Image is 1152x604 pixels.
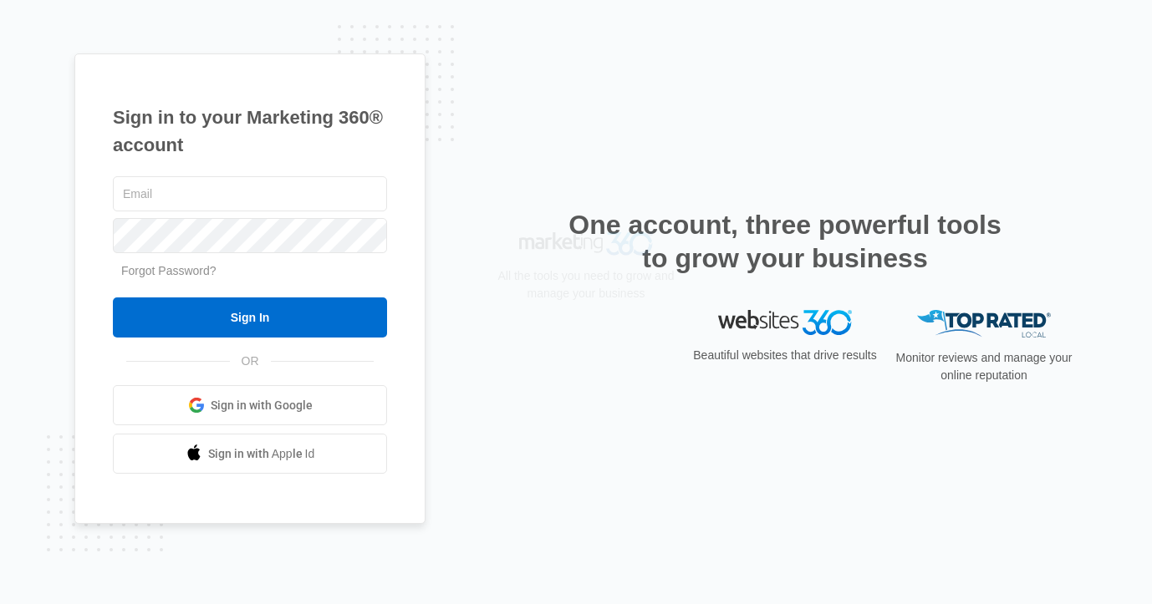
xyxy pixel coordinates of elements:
span: OR [230,353,271,370]
img: Top Rated Local [917,310,1051,338]
a: Forgot Password? [121,264,217,277]
span: Sign in with Apple Id [208,445,315,463]
img: Websites 360 [718,310,852,334]
img: Marketing 360 [519,310,653,333]
input: Email [113,176,387,211]
h1: Sign in to your Marketing 360® account [113,104,387,159]
a: Sign in with Apple Id [113,434,387,474]
p: All the tools you need to grow and manage your business [492,345,680,380]
h2: One account, three powerful tools to grow your business [563,208,1007,275]
span: Sign in with Google [211,397,313,414]
a: Sign in with Google [113,385,387,425]
p: Monitor reviews and manage your online reputation [890,349,1078,384]
p: Beautiful websites that drive results [691,347,879,364]
input: Sign In [113,297,387,338]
